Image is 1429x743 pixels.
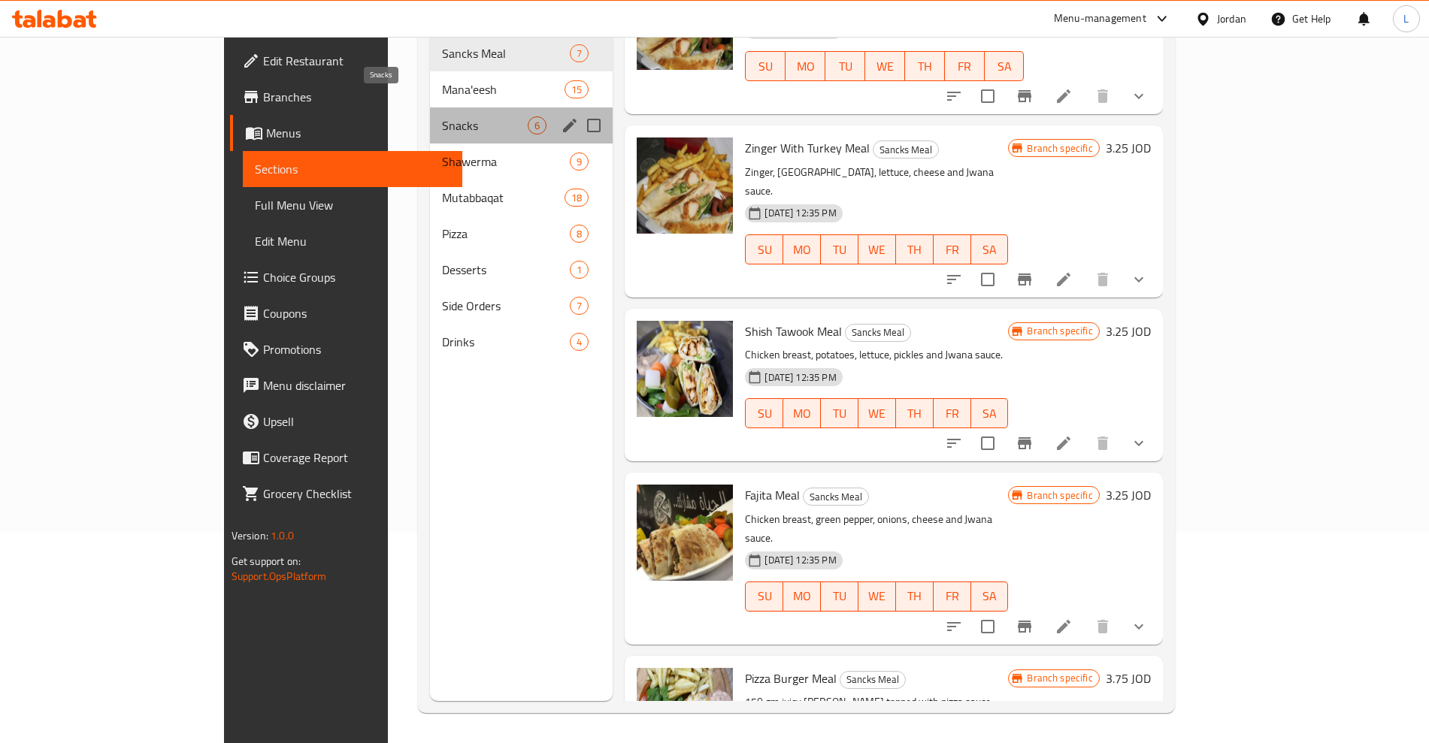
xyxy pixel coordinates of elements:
button: MO [783,234,821,264]
div: Mana'eesh15 [430,71,613,107]
img: Fajita Meal [637,485,733,581]
svg: Show Choices [1130,618,1148,636]
button: SU [745,234,783,264]
a: Menu disclaimer [230,367,462,403]
span: SU [752,403,777,424]
div: Sancks Meal [873,140,939,159]
button: SU [745,51,786,81]
span: Drinks [442,333,571,351]
span: 1 [571,263,588,277]
div: Menu-management [1054,10,1146,28]
span: Coupons [263,304,450,322]
div: items [565,189,589,207]
p: Chicken breast, potatoes, lettuce, pickles and Jwana sauce. [745,346,1008,364]
span: FR [940,585,965,607]
span: SU [752,239,777,261]
span: L [1403,11,1409,27]
div: Mutabbaqat18 [430,180,613,216]
div: items [570,153,589,171]
a: Promotions [230,331,462,367]
a: Edit menu item [1055,87,1073,105]
div: items [570,261,589,279]
a: Edit Menu [243,223,462,259]
h6: 3.75 JOD [1106,668,1151,689]
div: items [570,297,589,315]
div: Mana'eesh [442,80,565,98]
p: Chicken breast, green pepper, onions, cheese and Jwana sauce. [745,510,1008,548]
button: SA [985,51,1025,81]
span: Select to update [972,611,1004,642]
div: items [565,80,589,98]
img: Zinger With Turkey Meal [637,137,733,234]
span: TU [827,239,852,261]
button: FR [934,398,971,428]
button: show more [1121,425,1157,461]
span: Fajita Meal [745,484,800,506]
span: Select to update [972,427,1004,459]
span: Pizza Burger Meal [745,667,837,690]
button: TU [821,234,858,264]
span: TU [831,56,859,77]
div: Sancks Meal [840,671,906,689]
a: Coupons [230,295,462,331]
span: 7 [571,299,588,313]
button: sort-choices [936,425,972,461]
span: Get support on: [232,551,301,571]
span: Select to update [972,264,1004,295]
h6: 3.25 JOD [1106,137,1151,159]
button: delete [1085,78,1121,114]
button: FR [945,51,985,81]
button: Branch-specific-item [1007,78,1043,114]
span: TH [902,239,928,261]
div: Drinks4 [430,324,613,360]
div: Sancks Meal [845,324,911,342]
button: TH [896,234,934,264]
button: SA [971,398,1009,428]
h6: 3.25 JOD [1106,321,1151,342]
div: Jordan [1217,11,1246,27]
span: TH [902,403,928,424]
button: show more [1121,609,1157,645]
button: FR [934,581,971,612]
span: 1.0.0 [271,526,295,545]
span: Sancks Meal [873,141,938,159]
span: 7 [571,47,588,61]
button: TH [896,581,934,612]
span: Shish Tawook Meal [745,320,842,343]
a: Upsell [230,403,462,439]
button: TU [821,581,858,612]
span: TH [911,56,939,77]
div: items [570,44,589,62]
span: Desserts [442,261,571,279]
span: MO [792,56,819,77]
span: 15 [565,83,588,97]
div: items [570,333,589,351]
p: Zinger, [GEOGRAPHIC_DATA], lettuce, cheese and Jwana sauce. [745,163,1008,201]
button: sort-choices [936,78,972,114]
button: delete [1085,609,1121,645]
button: WE [858,234,896,264]
span: TH [902,585,928,607]
span: 9 [571,155,588,169]
span: Sancks Meal [846,324,910,341]
button: WE [858,581,896,612]
span: SU [752,56,780,77]
span: MO [789,239,815,261]
span: 18 [565,191,588,205]
span: Branch specific [1021,488,1098,503]
span: MO [789,585,815,607]
span: WE [864,239,890,261]
button: SU [745,581,783,612]
span: Promotions [263,340,450,358]
button: delete [1085,425,1121,461]
a: Edit menu item [1055,270,1073,288]
div: Snacks6edit [430,107,613,143]
span: [DATE] 12:35 PM [758,553,842,567]
span: SA [977,585,1003,607]
a: Edit menu item [1055,434,1073,452]
nav: Menu sections [430,29,613,366]
span: [DATE] 12:35 PM [758,370,842,385]
span: Branch specific [1021,671,1098,685]
button: show more [1121,261,1157,298]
